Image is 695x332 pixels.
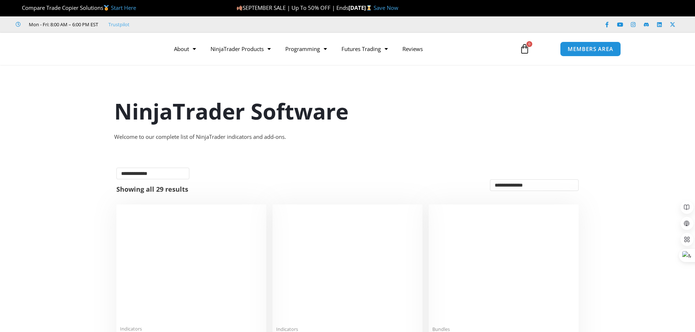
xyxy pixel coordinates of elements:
img: 🍂 [237,5,242,11]
a: MEMBERS AREA [560,42,621,56]
span: MEMBERS AREA [568,46,613,52]
nav: Menu [167,40,511,57]
select: Shop order [490,179,579,191]
img: LogoAI | Affordable Indicators – NinjaTrader [74,36,152,62]
p: Showing all 29 results [116,186,188,192]
img: 🏆 [16,5,22,11]
div: Welcome to our complete list of NinjaTrader indicators and add-ons. [114,132,581,142]
a: Start Here [111,4,136,11]
a: Trustpilot [108,20,130,29]
span: SEPTEMBER SALE | Up To 50% OFF | Ends [236,4,348,11]
a: NinjaTrader Products [203,40,278,57]
a: About [167,40,203,57]
img: 🥇 [104,5,109,11]
a: Save Now [374,4,398,11]
a: Programming [278,40,334,57]
h1: NinjaTrader Software [114,96,581,126]
a: 0 [509,38,541,59]
a: Futures Trading [334,40,395,57]
a: Reviews [395,40,430,57]
strong: [DATE] [348,4,374,11]
img: Duplicate Account Actions [120,208,263,321]
img: ⌛ [366,5,372,11]
span: Indicators [120,326,263,332]
span: Mon - Fri: 8:00 AM – 6:00 PM EST [27,20,98,29]
img: Accounts Dashboard Suite [432,208,575,322]
span: Compare Trade Copier Solutions [16,4,136,11]
img: Account Risk Manager [276,208,419,321]
span: 0 [526,41,532,47]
